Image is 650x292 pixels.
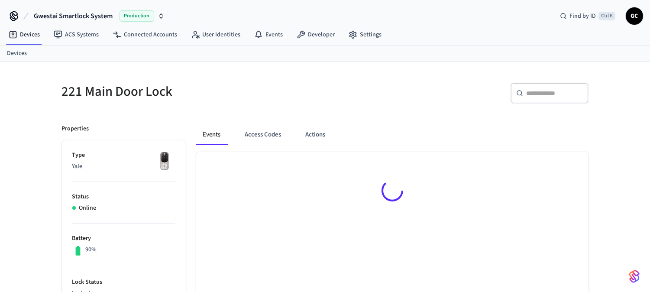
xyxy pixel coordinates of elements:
[72,234,175,243] p: Battery
[72,151,175,160] p: Type
[569,12,596,20] span: Find by ID
[72,192,175,201] p: Status
[85,245,97,254] p: 90%
[553,8,622,24] div: Find by IDCtrl K
[62,83,320,101] h5: 221 Main Door Lock
[34,11,113,21] span: Gwestai Smartlock System
[79,204,97,213] p: Online
[47,27,106,42] a: ACS Systems
[72,278,175,287] p: Lock Status
[7,49,27,58] a: Devices
[196,124,589,145] div: ant example
[629,269,640,283] img: SeamLogoGradient.69752ec5.svg
[247,27,290,42] a: Events
[184,27,247,42] a: User Identities
[238,124,288,145] button: Access Codes
[626,7,643,25] button: GC
[342,27,388,42] a: Settings
[627,8,642,24] span: GC
[62,124,89,133] p: Properties
[299,124,333,145] button: Actions
[154,151,175,172] img: Yale Assure Touchscreen Wifi Smart Lock, Satin Nickel, Front
[120,10,154,22] span: Production
[598,12,615,20] span: Ctrl K
[290,27,342,42] a: Developer
[72,162,175,171] p: Yale
[2,27,47,42] a: Devices
[196,124,228,145] button: Events
[106,27,184,42] a: Connected Accounts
